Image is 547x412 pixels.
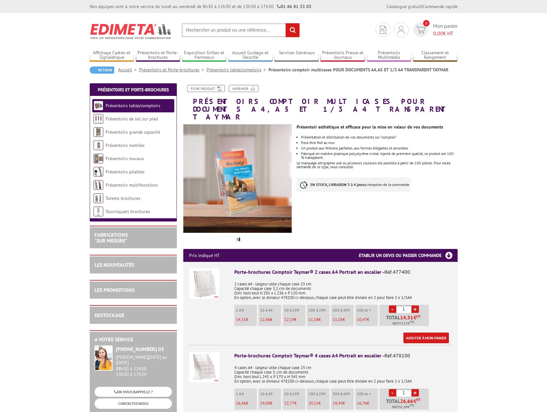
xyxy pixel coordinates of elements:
a: Tourniquets brochures [106,209,150,214]
a: Présentoirs multifonctions [106,182,158,188]
strong: Présentoir esthétique et efficace pour la mise en valeur de vos documents [297,124,443,130]
p: 300 à 499 [333,392,354,396]
h3: Etablir un devis ou passer commande [359,249,458,262]
a: Services Généraux [274,50,319,61]
a: + [411,389,419,397]
p: 1 à 9 [236,308,257,313]
a: Présentoirs muraux [106,156,144,161]
p: 500 et + [357,392,378,396]
img: Présentoirs pliables [94,167,103,177]
p: € [260,317,281,322]
span: Réf.477400 [384,269,410,275]
a: Présentoirs et Porte-brochures [98,87,169,93]
p: 50 à 199 [284,308,305,313]
p: 500 et + [357,308,378,313]
img: Présentoirs de sol sur pied [94,114,103,124]
li: Fabriqué en matière plastique polystyrène cristal injecté de première qualité, ce produit est 100... [301,152,457,160]
a: Retour [90,67,114,74]
p: € [309,317,329,322]
div: 08h30 à 12h30 13h30 à 17h30 [116,355,172,377]
a: Présentoirs mobiles [106,142,145,148]
span: 14,31 [400,315,413,320]
a: Catalogue gratuit [387,4,421,9]
div: Le marquage sérigraphie une ou plusieurs couleurs est possible à partir de 100 pièces. Pour toute... [297,161,457,169]
a: Présentoirs table/comptoirs [207,67,268,73]
span: 12,86 [260,317,270,322]
span: 11,03 [333,317,343,322]
img: Tourniquets brochures [94,207,103,216]
a: CONTACTEZ-NOUS [95,398,172,408]
p: 1 à 9 [236,392,257,396]
p: € [333,317,354,322]
p: € [309,401,329,406]
p: 4 cases A4 - largeur utile chaque case 23 cm Capacité chaque case 3, cm de documents Dim. hors to... [234,361,452,384]
div: | [387,3,458,10]
img: Porte-brochures Comptoir Taymar® 4 cases A4 Portrait en escalier [189,352,219,382]
h2: A votre service [95,337,172,343]
img: widget-service.jpg [95,345,113,371]
a: Présentoirs et Porte-brochures [139,67,207,73]
a: Présentoirs de sol sur pied [106,116,158,122]
p: € [260,401,281,406]
a: Ajouter à mon panier [403,333,449,343]
span: Soit € [392,405,414,410]
p: Prix indiqué HT [189,249,220,262]
img: Edimeta [90,19,172,43]
a: ON VOUS RAPPELLE ? [95,387,172,397]
a: Présentoirs pliables [106,169,145,175]
a: Imprimer [229,85,258,92]
a: Présentoirs table/comptoirs [106,103,160,108]
span: 16,76 [357,400,367,406]
li: Peut être fixé au mur. [301,141,457,145]
strong: EN STOCK, LIVRAISON 3 à 4 jours [310,182,365,187]
p: 300 à 499 [333,308,354,313]
a: Classement et Rangement [413,50,458,61]
a: Accueil [118,67,139,73]
a: DESTOCKAGE [95,312,124,318]
a: + [411,305,419,313]
li: Un produit aux finitions parfaites, aux formes élégantes et arrondies. [301,146,457,150]
span: 12,19 [284,317,294,322]
a: Présentoirs Presse et Journaux [320,50,365,61]
a: Présentoirs grande capacité [106,129,160,135]
input: rechercher [286,23,299,37]
sup: HT [416,397,420,402]
strong: 01 46 81 33 03 [277,4,311,9]
h1: Présentoirs comptoir multicases POUR DOCUMENTS A4,A5 ET 1/3 A4 TRANSPARENT TAYMAR [178,85,462,121]
span: 22,77 [284,400,294,406]
a: Accueil Guidage et Sécurité [228,50,273,61]
div: Porte-brochures Comptoir Taymar® 2 cases A4 Portrait en escalier - [234,268,452,276]
p: 200 à 299 [309,308,329,313]
a: Présentoirs et Porte-brochures [136,50,180,61]
span: € HT [433,30,458,37]
p: Total [381,315,429,326]
span: 0,00 [433,30,443,36]
a: Commande rapide [422,4,458,9]
img: Présentoirs muraux [94,154,103,163]
p: Total [381,398,429,410]
span: 20,52 [309,400,319,406]
span: 14,31 [236,317,246,322]
a: Exposition Grilles et Panneaux [182,50,227,61]
img: devis rapide [416,26,425,34]
span: 31,99 [399,405,408,410]
span: 0 [423,20,430,26]
span: Mon panier [433,22,458,37]
a: LES NOUVEAUTÉS [95,262,134,268]
img: Totems brochures [94,193,103,203]
div: [PERSON_NAME][DATE] au [DATE] [116,355,172,366]
img: devis rapide [398,26,405,34]
strong: [PHONE_NUMBER] 03 [116,346,164,352]
img: Présentoirs grande capacité [94,127,103,137]
a: - [389,389,396,397]
a: FABRICATIONS"Sur Mesure" [95,232,128,244]
div: Porte-brochures Comptoir Taymar® 4 cases A4 Portrait en escalier - [234,352,452,359]
a: devis rapide 0 Mon panier 0,00€ HT [412,22,458,37]
span: 11,58 [309,317,319,322]
img: Porte-brochures Comptoir Taymar® 2 cases A4 Portrait en escalier [189,268,219,299]
p: 200 à 299 [309,392,329,396]
p: € [357,401,378,406]
img: porte_brochures_comptoirs_multicases_a4_a5_1-3a4_taymar_477300_mise_en_situation.jpg [183,124,292,233]
li: Présentoirs comptoir multicases POUR DOCUMENTS A4,A5 ET 1/3 A4 TRANSPARENT TAYMAR [268,67,448,73]
input: Rechercher un produit ou une référence... [182,23,300,37]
